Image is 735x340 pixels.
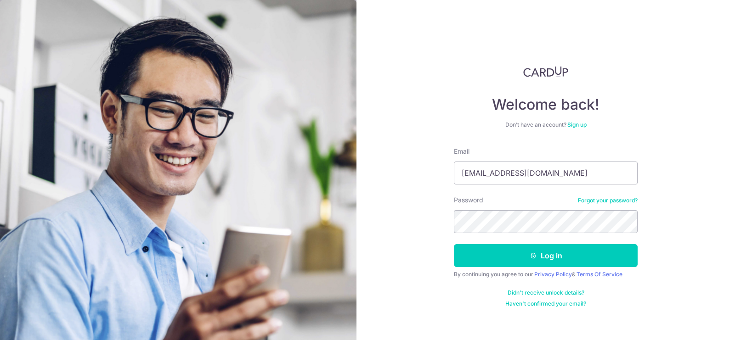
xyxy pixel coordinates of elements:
[505,300,586,307] a: Haven't confirmed your email?
[523,66,568,77] img: CardUp Logo
[578,197,638,204] a: Forgot your password?
[567,121,587,128] a: Sign up
[454,244,638,267] button: Log in
[454,147,469,156] label: Email
[534,271,572,278] a: Privacy Policy
[454,195,483,205] label: Password
[508,289,584,296] a: Didn't receive unlock details?
[454,271,638,278] div: By continuing you agree to our &
[454,121,638,128] div: Don’t have an account?
[454,162,638,184] input: Enter your Email
[577,271,622,278] a: Terms Of Service
[454,95,638,114] h4: Welcome back!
